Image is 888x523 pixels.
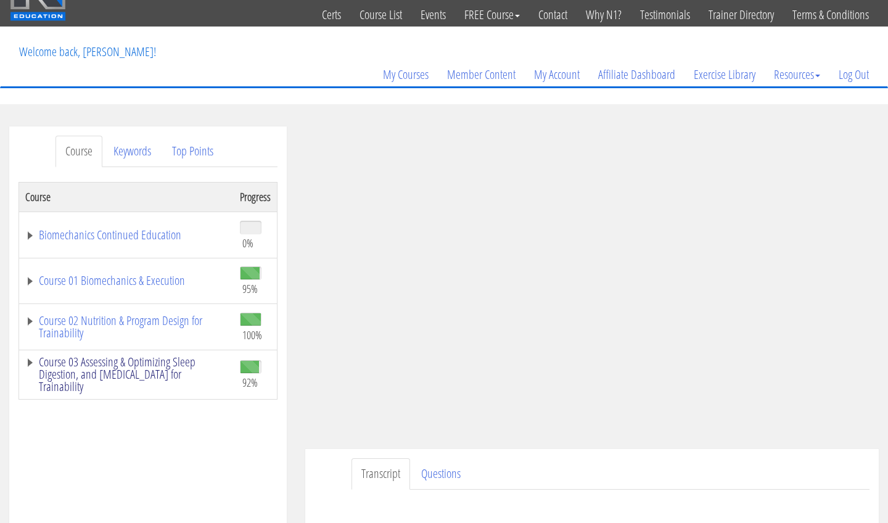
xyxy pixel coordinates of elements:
[162,136,223,167] a: Top Points
[589,45,684,104] a: Affiliate Dashboard
[242,376,258,389] span: 92%
[25,229,228,241] a: Biomechanics Continued Education
[829,45,878,104] a: Log Out
[684,45,765,104] a: Exercise Library
[234,182,277,212] th: Progress
[25,274,228,287] a: Course 01 Biomechanics & Execution
[242,236,253,250] span: 0%
[104,136,161,167] a: Keywords
[19,182,234,212] th: Course
[242,282,258,295] span: 95%
[55,136,102,167] a: Course
[525,45,589,104] a: My Account
[242,328,262,342] span: 100%
[25,315,228,339] a: Course 02 Nutrition & Program Design for Trainability
[25,356,228,393] a: Course 03 Assessing & Optimizing Sleep Digestion, and [MEDICAL_DATA] for Trainability
[411,458,471,490] a: Questions
[10,27,165,76] p: Welcome back, [PERSON_NAME]!
[351,458,410,490] a: Transcript
[374,45,438,104] a: My Courses
[765,45,829,104] a: Resources
[438,45,525,104] a: Member Content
